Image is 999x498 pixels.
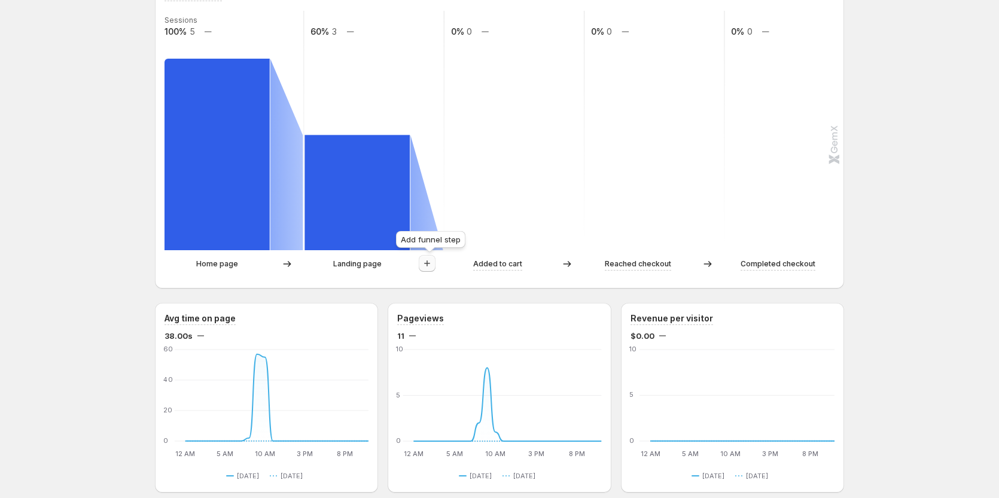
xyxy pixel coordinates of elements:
text: 0% [591,26,604,37]
text: 20 [163,406,172,414]
h3: Avg time on page [165,312,236,324]
span: [DATE] [513,471,535,481]
span: 11 [397,330,404,342]
button: [DATE] [270,469,307,483]
text: 3 PM [762,450,778,458]
text: 40 [163,375,173,384]
span: [DATE] [470,471,492,481]
text: 8 PM [569,450,585,458]
text: 60% [310,26,329,37]
p: Reached checkout [605,258,671,270]
path: Landing page-35e,153a7ae5,024c2: 3 [304,135,410,250]
text: 3 PM [528,450,544,458]
span: [DATE] [237,471,259,481]
text: 100% [165,26,187,37]
text: 0% [451,26,464,37]
button: [DATE] [692,469,729,483]
p: Landing page [333,258,382,270]
button: [DATE] [735,469,773,483]
text: 0 [629,436,634,445]
text: 5 [190,26,195,37]
span: [DATE] [281,471,303,481]
text: 3 [332,26,337,37]
button: [DATE] [459,469,497,483]
text: 0 [396,436,401,445]
text: 8 PM [802,450,818,458]
h3: Revenue per visitor [631,312,713,324]
h3: Pageviews [397,312,444,324]
text: 0 [467,26,472,37]
p: Added to cart [473,258,522,270]
text: 10 AM [485,450,505,458]
text: 10 AM [255,450,275,458]
text: 3 PM [297,450,313,458]
text: 8 PM [337,450,353,458]
span: [DATE] [746,471,768,481]
span: $0.00 [631,330,654,342]
text: 10 AM [720,450,741,458]
text: 12 AM [404,450,424,458]
text: 0 [163,436,168,445]
text: 5 [396,391,400,399]
button: [DATE] [226,469,264,483]
text: 5 AM [682,450,699,458]
text: 5 AM [217,450,233,458]
button: [DATE] [502,469,540,483]
text: 5 AM [446,450,463,458]
span: 38.00s [165,330,193,342]
text: 0 [747,26,753,37]
text: 10 [396,345,403,353]
p: Completed checkout [741,258,815,270]
text: Sessions [165,16,197,25]
text: 12 AM [640,450,660,458]
p: Home page [196,258,238,270]
text: 5 [629,391,633,399]
span: [DATE] [702,471,724,481]
text: 60 [163,345,173,353]
text: 10 [629,345,636,353]
text: 0% [731,26,744,37]
text: 12 AM [175,450,195,458]
text: 0 [607,26,612,37]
